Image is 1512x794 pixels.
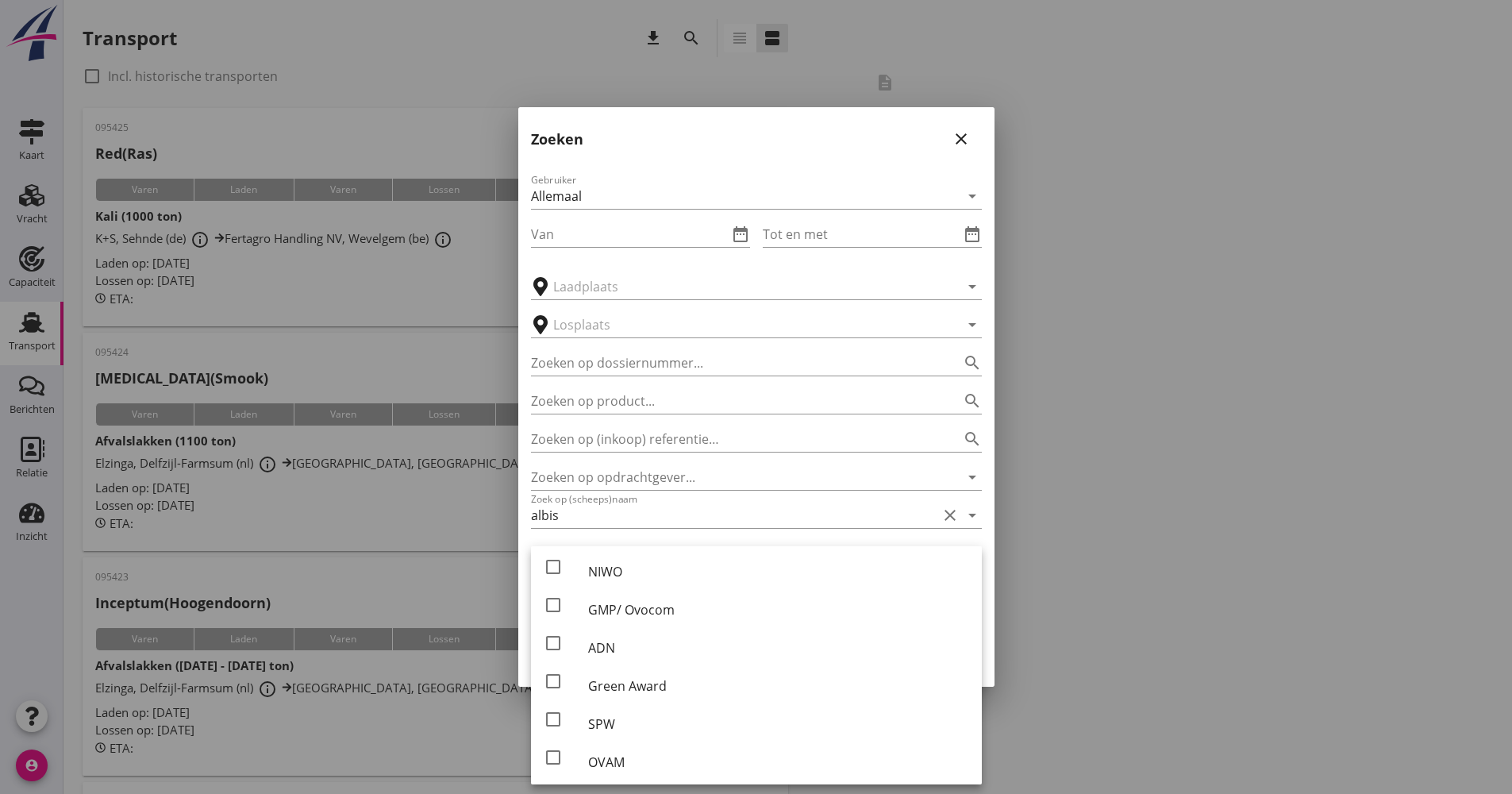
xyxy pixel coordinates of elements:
input: Laadplaats [553,274,937,299]
input: Zoeken op (inkoop) referentie… [531,426,937,452]
i: search [963,391,982,410]
i: arrow_drop_down [963,506,982,525]
input: Zoek op (scheeps)naam [531,503,937,528]
input: Zoeken op product... [531,388,937,414]
div: GMP/ Ovocom [588,600,969,619]
i: search [963,353,982,372]
i: search [963,430,982,449]
i: arrow_drop_down [963,544,982,563]
i: arrow_drop_down [963,315,982,334]
i: close [952,129,971,148]
input: Losplaats [553,312,937,337]
i: arrow_drop_down [963,277,982,296]
div: ADN [588,638,969,657]
i: clear [941,506,960,525]
i: date_range [963,225,982,244]
input: Zoeken op opdrachtgever... [531,464,937,490]
div: Allemaal [531,189,582,203]
div: Green Award [588,676,969,696]
i: arrow_drop_down [963,468,982,487]
i: date_range [731,225,750,244]
input: Van [531,222,728,247]
i: arrow_drop_down [963,187,982,206]
input: Tot en met [763,222,960,247]
div: SPW [588,715,969,734]
div: OVAM [588,753,969,772]
input: Zoeken op dossiernummer... [531,350,937,376]
h2: Zoeken [531,129,583,150]
div: NIWO [588,562,969,581]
